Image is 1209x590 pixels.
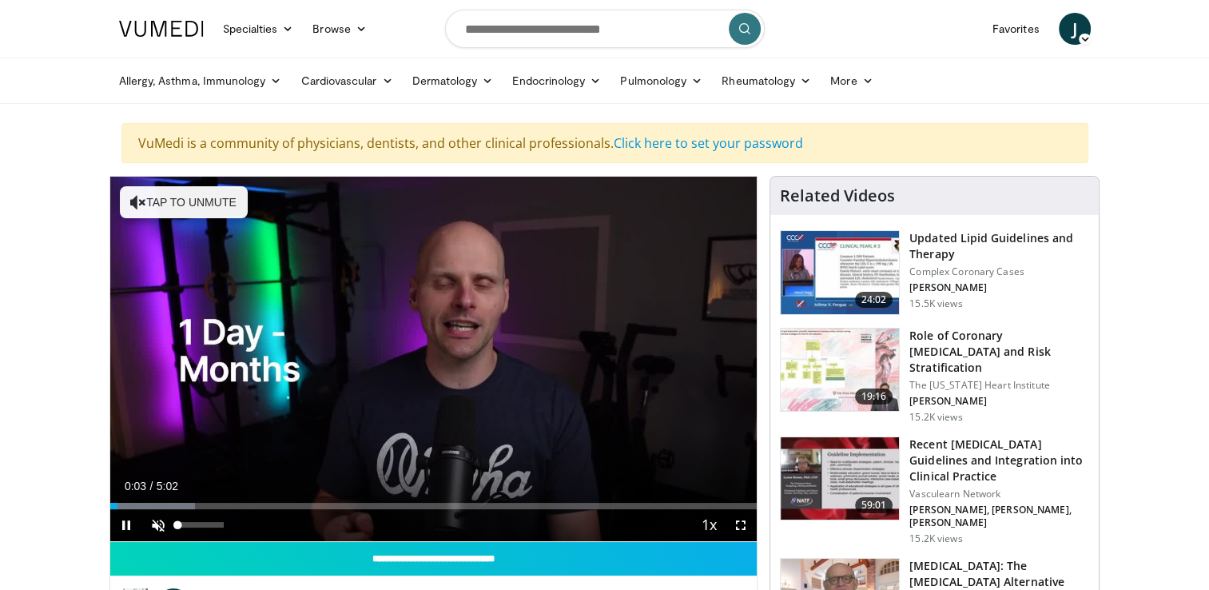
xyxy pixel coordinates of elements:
a: Dermatology [403,65,503,97]
a: 24:02 Updated Lipid Guidelines and Therapy Complex Coronary Cases [PERSON_NAME] 15.5K views [780,230,1089,315]
a: 19:16 Role of Coronary [MEDICAL_DATA] and Risk Stratification The [US_STATE] Heart Institute [PER... [780,328,1089,424]
div: Volume Level [178,522,224,528]
input: Search topics, interventions [445,10,765,48]
a: Browse [303,13,376,45]
p: [PERSON_NAME] [909,395,1089,408]
a: Specialties [213,13,304,45]
p: [PERSON_NAME] [909,281,1089,294]
p: 15.2K views [909,532,962,545]
div: VuMedi is a community of physicians, dentists, and other clinical professionals. [121,123,1088,163]
a: 59:01 Recent [MEDICAL_DATA] Guidelines and Integration into Clinical Practice Vasculearn Network ... [780,437,1089,545]
h3: Updated Lipid Guidelines and Therapy [909,230,1089,262]
span: 0:03 [125,480,146,492]
div: Progress Bar [110,503,758,509]
span: 19:16 [855,389,893,405]
p: Vasculearn Network [909,488,1089,500]
img: 87825f19-cf4c-4b91-bba1-ce218758c6bb.150x105_q85_crop-smart_upscale.jpg [781,437,899,520]
h4: Related Videos [780,186,895,205]
a: More [821,65,882,97]
button: Fullscreen [725,509,757,541]
h3: Recent [MEDICAL_DATA] Guidelines and Integration into Clinical Practice [909,437,1089,484]
span: 5:02 [157,480,178,492]
button: Unmute [142,509,174,541]
a: Pulmonology [610,65,712,97]
span: 24:02 [855,292,893,308]
a: Favorites [983,13,1049,45]
h3: Role of Coronary [MEDICAL_DATA] and Risk Stratification [909,328,1089,376]
h3: [MEDICAL_DATA]: The [MEDICAL_DATA] Alternative [909,558,1089,590]
p: 15.5K views [909,297,962,310]
a: Click here to set your password [614,134,803,152]
p: 15.2K views [909,411,962,424]
img: VuMedi Logo [119,21,204,37]
a: Cardiovascular [291,65,402,97]
a: Endocrinology [503,65,610,97]
a: Rheumatology [712,65,821,97]
a: J [1059,13,1091,45]
button: Pause [110,509,142,541]
button: Tap to unmute [120,186,248,218]
img: 1efa8c99-7b8a-4ab5-a569-1c219ae7bd2c.150x105_q85_crop-smart_upscale.jpg [781,329,899,412]
video-js: Video Player [110,177,758,542]
a: Allergy, Asthma, Immunology [109,65,292,97]
button: Playback Rate [693,509,725,541]
span: 59:01 [855,497,893,513]
span: / [150,480,153,492]
img: 77f671eb-9394-4acc-bc78-a9f077f94e00.150x105_q85_crop-smart_upscale.jpg [781,231,899,314]
p: The [US_STATE] Heart Institute [909,379,1089,392]
p: [PERSON_NAME], [PERSON_NAME], [PERSON_NAME] [909,504,1089,529]
p: Complex Coronary Cases [909,265,1089,278]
